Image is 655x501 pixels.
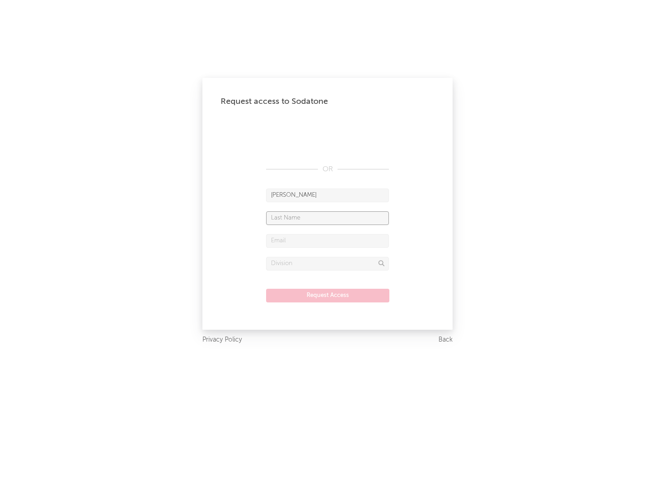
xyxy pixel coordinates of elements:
div: Request access to Sodatone [221,96,434,107]
button: Request Access [266,289,389,302]
a: Privacy Policy [202,334,242,346]
input: Division [266,257,389,271]
input: Last Name [266,211,389,225]
input: First Name [266,189,389,202]
div: OR [266,164,389,175]
input: Email [266,234,389,248]
a: Back [438,334,453,346]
